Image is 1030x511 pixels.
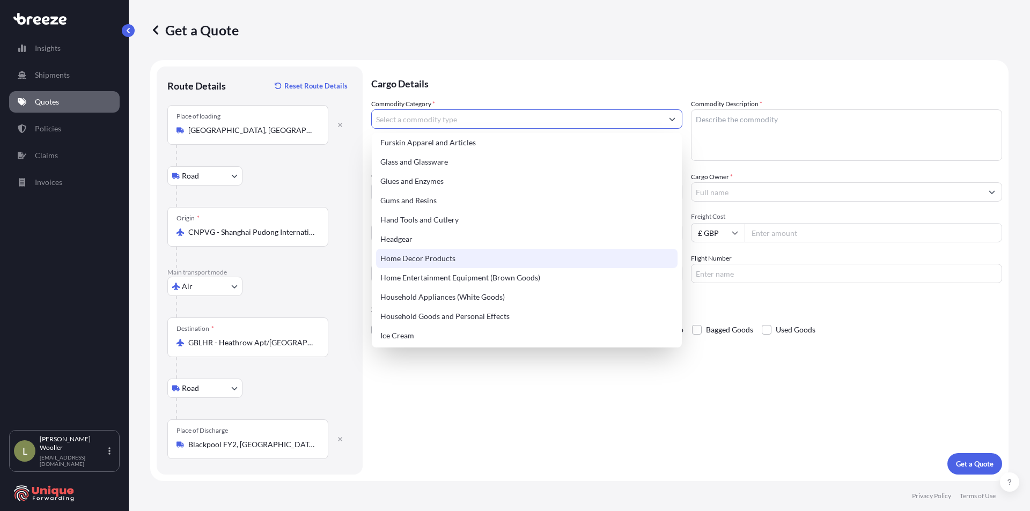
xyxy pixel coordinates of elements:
[167,79,226,92] p: Route Details
[150,21,239,39] p: Get a Quote
[376,152,678,172] div: Glass and Glassware
[691,182,982,202] input: Full name
[376,326,678,345] div: Ice Cream
[176,214,200,223] div: Origin
[182,171,199,181] span: Road
[691,253,732,264] label: Flight Number
[960,492,996,500] p: Terms of Use
[691,212,1002,221] span: Freight Cost
[167,277,242,296] button: Select transport
[376,133,678,152] div: Furskin Apparel and Articles
[188,125,315,136] input: Place of loading
[376,307,678,326] div: Household Goods and Personal Effects
[35,97,59,107] p: Quotes
[40,454,106,467] p: [EMAIL_ADDRESS][DOMAIN_NAME]
[376,229,678,249] div: Headgear
[691,264,1002,283] input: Enter name
[371,66,1002,99] p: Cargo Details
[745,223,1002,242] input: Enter amount
[176,112,220,121] div: Place of loading
[167,379,242,398] button: Select transport
[188,439,315,450] input: Place of Discharge
[371,264,682,283] input: Your internal reference
[284,80,348,91] p: Reset Route Details
[376,287,678,307] div: Household Appliances (White Goods)
[176,324,214,333] div: Destination
[912,492,951,500] p: Privacy Policy
[35,123,61,134] p: Policies
[982,182,1002,202] button: Show suggestions
[376,210,678,229] div: Hand Tools and Cutlery
[371,253,425,264] label: Booking Reference
[706,322,753,338] span: Bagged Goods
[372,109,663,129] input: Select a commodity type
[371,212,403,223] span: Load Type
[956,458,994,469] p: Get a Quote
[35,70,70,80] p: Shipments
[188,227,315,238] input: Origin
[182,383,199,394] span: Road
[376,191,678,210] div: Gums and Resins
[371,305,1002,313] p: Special Conditions
[23,446,27,456] span: L
[188,337,315,348] input: Destination
[40,435,106,452] p: [PERSON_NAME] Wooller
[663,109,682,129] button: Show suggestions
[776,322,815,338] span: Used Goods
[691,172,733,182] label: Cargo Owner
[13,485,75,502] img: organization-logo
[167,166,242,186] button: Select transport
[371,172,682,180] span: Commodity Value
[167,268,352,277] p: Main transport mode
[376,249,678,268] div: Home Decor Products
[35,150,58,161] p: Claims
[35,177,62,188] p: Invoices
[176,426,228,435] div: Place of Discharge
[691,99,762,109] label: Commodity Description
[376,268,678,287] div: Home Entertainment Equipment (Brown Goods)
[376,172,678,191] div: Glues and Enzymes
[35,43,61,54] p: Insights
[371,99,435,109] label: Commodity Category
[182,281,193,292] span: Air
